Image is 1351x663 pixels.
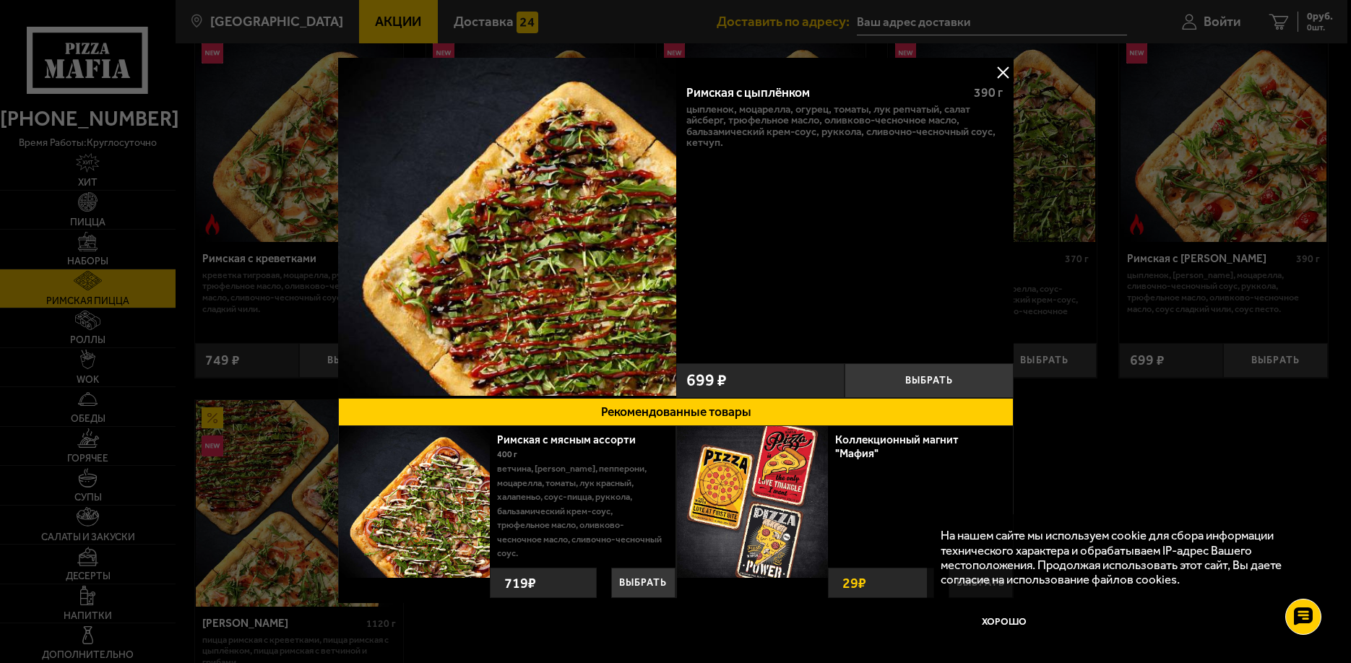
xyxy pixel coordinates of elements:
[686,85,962,100] div: Римская с цыплёнком
[338,398,1014,427] button: Рекомендованные товары
[845,363,1014,398] button: Выбрать
[834,433,958,460] a: Коллекционный магнит "Мафия"
[338,58,676,396] img: Римская с цыплёнком
[610,568,675,598] button: Выбрать
[941,600,1067,642] button: Хорошо
[941,528,1309,586] p: На нашем сайте мы используем cookie для сбора информации технического характера и обрабатываем IP...
[497,449,517,459] span: 400 г
[501,568,540,597] strong: 719 ₽
[497,461,664,560] p: ветчина, [PERSON_NAME], пепперони, моцарелла, томаты, лук красный, халапеньо, соус-пицца, руккола...
[338,58,676,398] a: Римская с цыплёнком
[686,104,1003,149] p: цыпленок, моцарелла, огурец, томаты, лук репчатый, салат айсберг, трюфельное масло, оливково-чесн...
[497,433,649,446] a: Римская с мясным ассорти
[686,372,727,389] span: 699 ₽
[838,568,869,597] strong: 29 ₽
[974,85,1003,100] span: 390 г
